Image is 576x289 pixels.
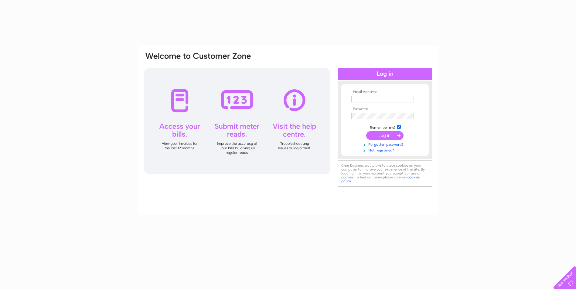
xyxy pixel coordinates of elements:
[350,124,420,130] td: Remember me?
[338,160,432,187] div: Clear Business would like to place cookies on your computer to improve your experience of the sit...
[341,175,420,183] a: cookies policy
[350,107,420,111] th: Password:
[350,90,420,94] th: Email Address:
[351,147,420,153] a: Not registered?
[351,141,420,147] a: Forgotten password?
[366,131,404,140] input: Submit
